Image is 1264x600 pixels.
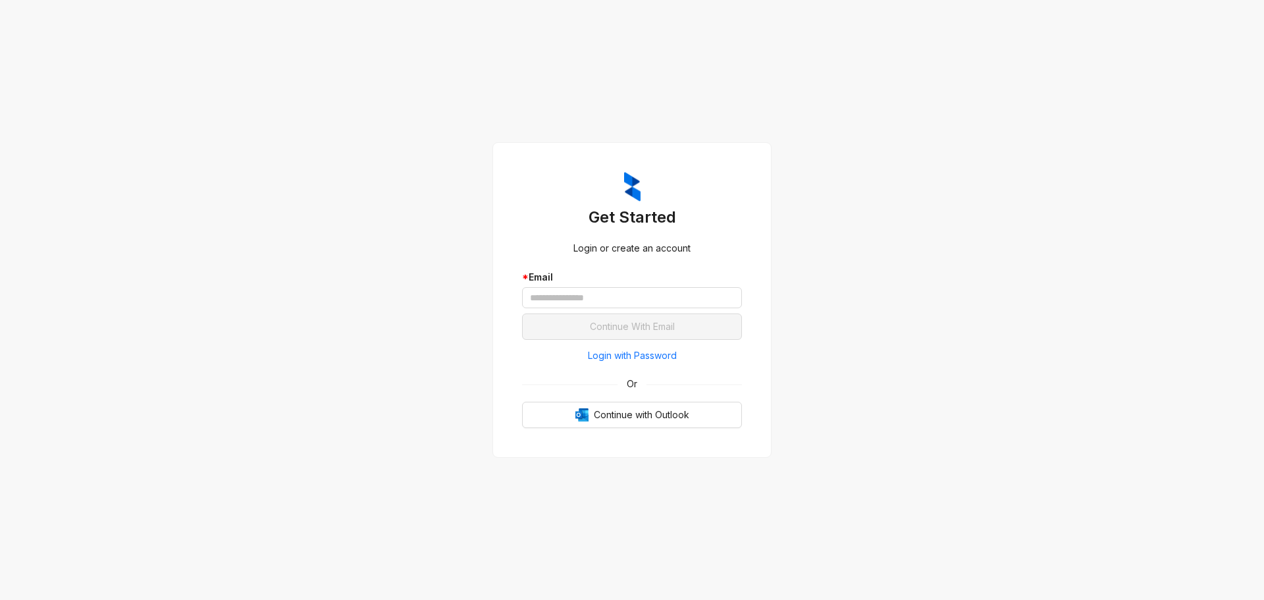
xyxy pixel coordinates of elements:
[522,314,742,340] button: Continue With Email
[522,270,742,285] div: Email
[575,408,589,422] img: Outlook
[522,241,742,256] div: Login or create an account
[522,345,742,366] button: Login with Password
[588,348,677,363] span: Login with Password
[522,402,742,428] button: OutlookContinue with Outlook
[624,172,641,202] img: ZumaIcon
[522,207,742,228] h3: Get Started
[618,377,646,391] span: Or
[594,408,689,422] span: Continue with Outlook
